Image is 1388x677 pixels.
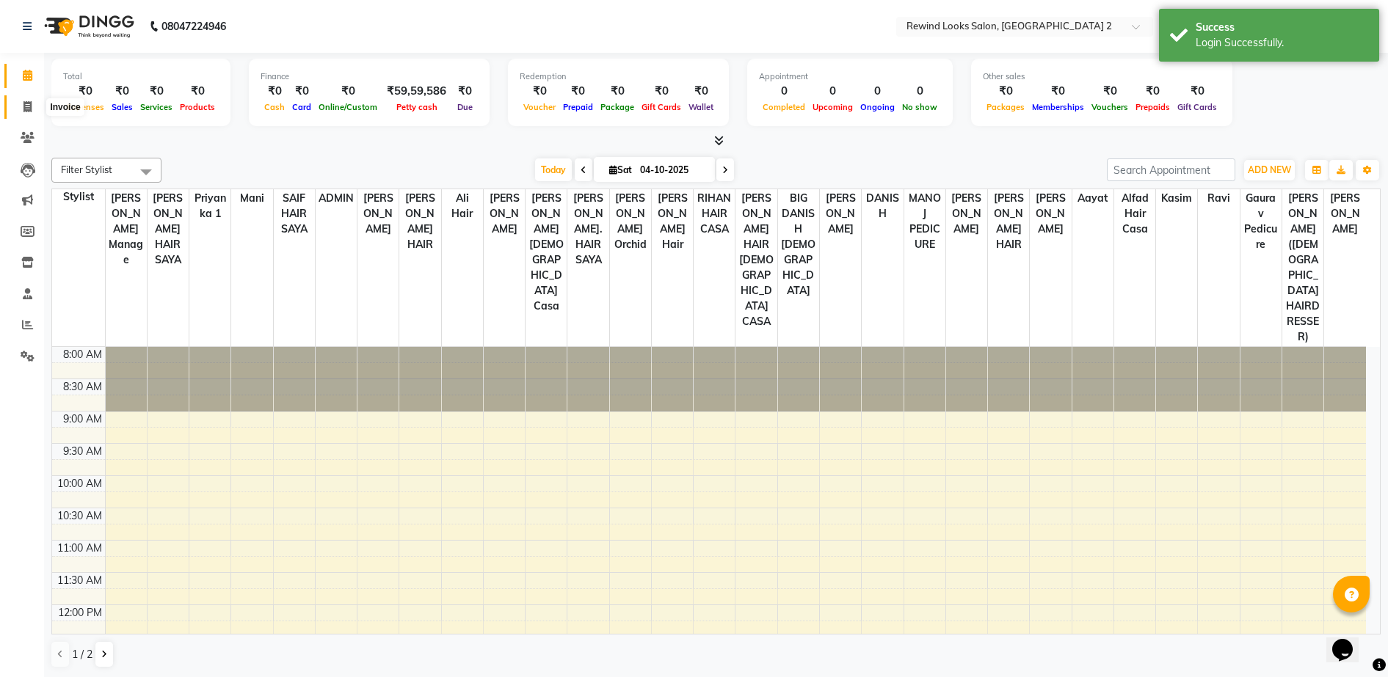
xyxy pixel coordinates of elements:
div: ₹0 [638,83,685,100]
span: [PERSON_NAME] [357,189,399,238]
div: 11:00 AM [54,541,105,556]
div: Invoice [46,98,84,116]
span: DANISH [862,189,903,223]
div: 10:30 AM [54,508,105,524]
span: Upcoming [809,102,857,112]
span: [PERSON_NAME] [484,189,525,238]
span: Card [288,102,315,112]
span: kasim [1156,189,1197,208]
span: [PERSON_NAME] [1324,189,1366,238]
iframe: chat widget [1326,618,1373,662]
span: Cash [261,102,288,112]
div: ₹59,59,586 [381,83,452,100]
span: No show [898,102,941,112]
span: [PERSON_NAME] orchid [610,189,651,254]
span: Package [597,102,638,112]
span: Products [176,102,219,112]
div: ₹0 [597,83,638,100]
span: [PERSON_NAME] Hair [652,189,693,254]
span: [PERSON_NAME] HAIR [399,189,440,254]
span: aayat [1072,189,1113,208]
div: Redemption [520,70,717,83]
span: Filter Stylist [61,164,112,175]
div: 8:00 AM [60,347,105,362]
span: Gift Cards [1174,102,1221,112]
div: 0 [857,83,898,100]
span: MANOJ PEDICURE [904,189,945,254]
div: 12:00 PM [55,605,105,621]
button: ADD NEW [1244,160,1295,180]
div: ₹0 [1028,83,1088,100]
div: Total [63,70,219,83]
span: Priyanka 1 [189,189,230,223]
img: logo [37,6,138,47]
div: ₹0 [452,83,478,100]
span: Sales [108,102,137,112]
span: Ongoing [857,102,898,112]
span: Services [137,102,176,112]
span: [PERSON_NAME] HAIR [988,189,1029,254]
span: Today [535,158,572,181]
div: ₹0 [288,83,315,100]
div: ₹0 [559,83,597,100]
div: ₹0 [1132,83,1174,100]
span: [PERSON_NAME] HAIR SAYA [148,189,189,269]
div: ₹0 [176,83,219,100]
div: Appointment [759,70,941,83]
div: ₹0 [261,83,288,100]
span: Gift Cards [638,102,685,112]
div: Finance [261,70,478,83]
span: Gaurav pedicure [1240,189,1282,254]
span: Packages [983,102,1028,112]
div: 11:30 AM [54,573,105,588]
div: ₹0 [63,83,108,100]
span: Mani [231,189,272,208]
span: Voucher [520,102,559,112]
span: Sat [606,164,636,175]
span: [PERSON_NAME]. HAIR SAYA [567,189,608,269]
span: BIG DANISH [DEMOGRAPHIC_DATA] [778,189,819,300]
span: Alfad hair Casa [1114,189,1155,238]
div: ₹0 [1088,83,1132,100]
div: ₹0 [1174,83,1221,100]
input: 2025-10-04 [636,159,709,181]
span: 1 / 2 [72,647,92,662]
div: 9:30 AM [60,444,105,459]
span: Memberships [1028,102,1088,112]
div: 0 [898,83,941,100]
span: Wallet [685,102,717,112]
span: [PERSON_NAME] manage [106,189,147,269]
div: ₹0 [137,83,176,100]
div: ₹0 [520,83,559,100]
span: [PERSON_NAME] [1030,189,1071,238]
div: 8:30 AM [60,379,105,395]
span: [PERSON_NAME] [946,189,987,238]
span: [PERSON_NAME] ([DEMOGRAPHIC_DATA] HAIRDRESSER) [1282,189,1323,346]
div: 0 [759,83,809,100]
input: Search Appointment [1107,158,1235,181]
span: Prepaids [1132,102,1174,112]
span: Due [454,102,476,112]
div: 10:00 AM [54,476,105,491]
span: [PERSON_NAME] HAIR [DEMOGRAPHIC_DATA] CASA [735,189,777,331]
span: SAIF HAIR SAYA [274,189,315,238]
div: Login Successfully. [1196,35,1368,51]
span: Vouchers [1088,102,1132,112]
div: 0 [809,83,857,100]
div: Other sales [983,70,1221,83]
span: Petty cash [393,102,441,112]
span: [PERSON_NAME] [820,189,861,238]
div: 9:00 AM [60,411,105,427]
span: [PERSON_NAME] [DEMOGRAPHIC_DATA] casa [526,189,567,315]
div: Success [1196,20,1368,35]
span: Prepaid [559,102,597,112]
div: ₹0 [315,83,381,100]
span: ravi [1198,189,1239,208]
div: Stylist [52,189,105,205]
span: Ali Hair [442,189,483,223]
b: 08047224946 [161,6,226,47]
span: ADMIN [316,189,357,208]
div: ₹0 [108,83,137,100]
span: Completed [759,102,809,112]
span: RIHAN HAIR CASA [694,189,735,238]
